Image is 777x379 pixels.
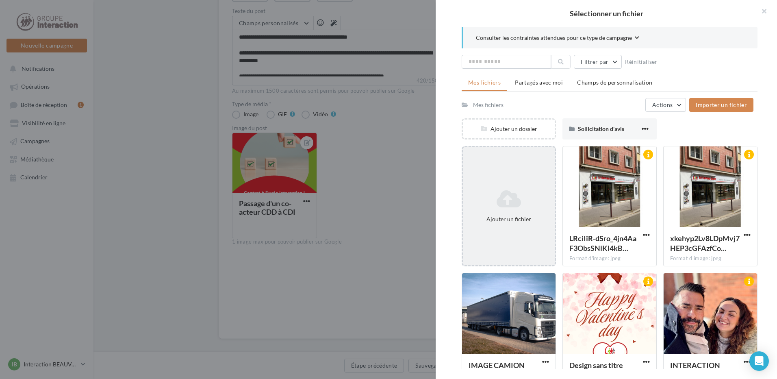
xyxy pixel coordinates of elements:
[569,361,623,370] span: Design sans titre
[476,33,639,44] button: Consulter les contraintes attendues pour ce type de campagne
[468,79,501,86] span: Mes fichiers
[449,10,764,17] h2: Sélectionner un fichier
[652,101,673,108] span: Actions
[670,255,751,262] div: Format d'image: jpeg
[670,234,740,253] span: xkehyp2Lv8LDpMvj7HEP3cGFAzfCoqGJWJATeZLBFXYh4YCLXMlV0R2GwWPdYkW4bVGWrvm9sLT_3MmJKg=s0
[476,34,632,42] span: Consulter les contraintes attendues pour ce type de campagne
[574,55,622,69] button: Filtrer par
[569,234,636,253] span: LRciIiR-dSro_4jn4AaF3ObsSNiKl4kBdxF7Q2deEzmmmZD_2bARLhj69Oy5stTVrXXgfVFM0N8zUkkt1A=s0
[577,79,652,86] span: Champs de personnalisation
[749,351,769,371] div: Open Intercom Messenger
[578,125,624,132] span: Sollicitation d'avis
[645,98,686,112] button: Actions
[622,57,661,67] button: Réinitialiser
[689,98,753,112] button: Importer un fichier
[463,125,555,133] div: Ajouter un dossier
[515,79,563,86] span: Partagés avec moi
[696,101,747,108] span: Importer un fichier
[569,255,650,262] div: Format d'image: jpeg
[466,215,551,223] div: Ajouter un fichier
[473,101,504,109] div: Mes fichiers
